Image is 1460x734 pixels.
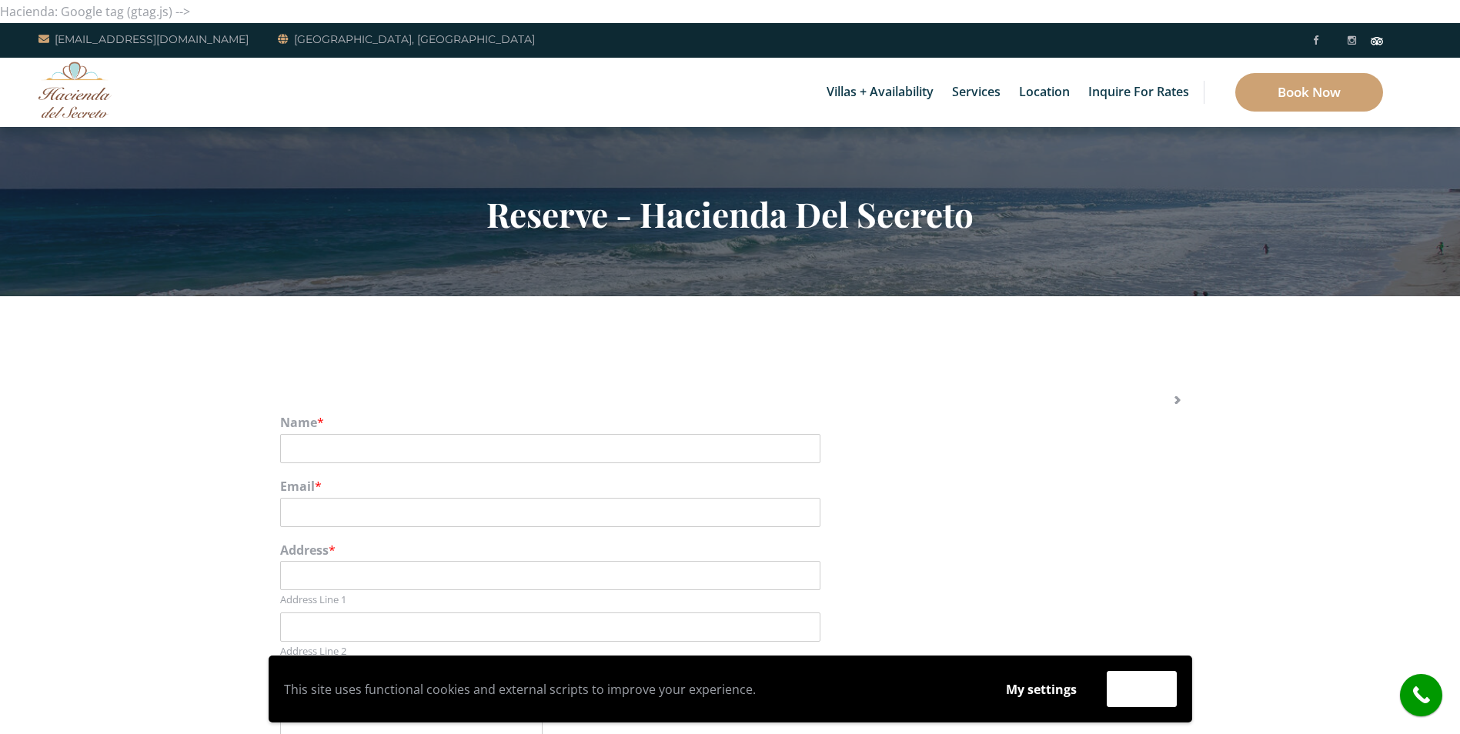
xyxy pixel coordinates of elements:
h2: Reserve - Hacienda Del Secreto [280,194,1181,234]
a: [EMAIL_ADDRESS][DOMAIN_NAME] [38,30,249,48]
a: Inquire for Rates [1081,58,1197,127]
a: call [1400,674,1442,716]
label: Address Line 2 [280,645,820,658]
button: My settings [991,672,1091,707]
label: Name [280,415,1181,431]
p: This site uses functional cookies and external scripts to improve your experience. [284,678,976,701]
a: Villas + Availability [819,58,941,127]
a: Services [944,58,1008,127]
i: call [1404,678,1438,712]
img: Tripadvisor_logomark.svg [1371,37,1383,45]
button: Accept [1107,671,1177,707]
label: Email [280,479,1181,495]
label: Address [280,542,1181,559]
a: Book Now [1235,73,1383,112]
label: Address Line 1 [280,593,820,606]
img: Awesome Logo [38,62,112,118]
a: [GEOGRAPHIC_DATA], [GEOGRAPHIC_DATA] [278,30,535,48]
a: Location [1011,58,1077,127]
